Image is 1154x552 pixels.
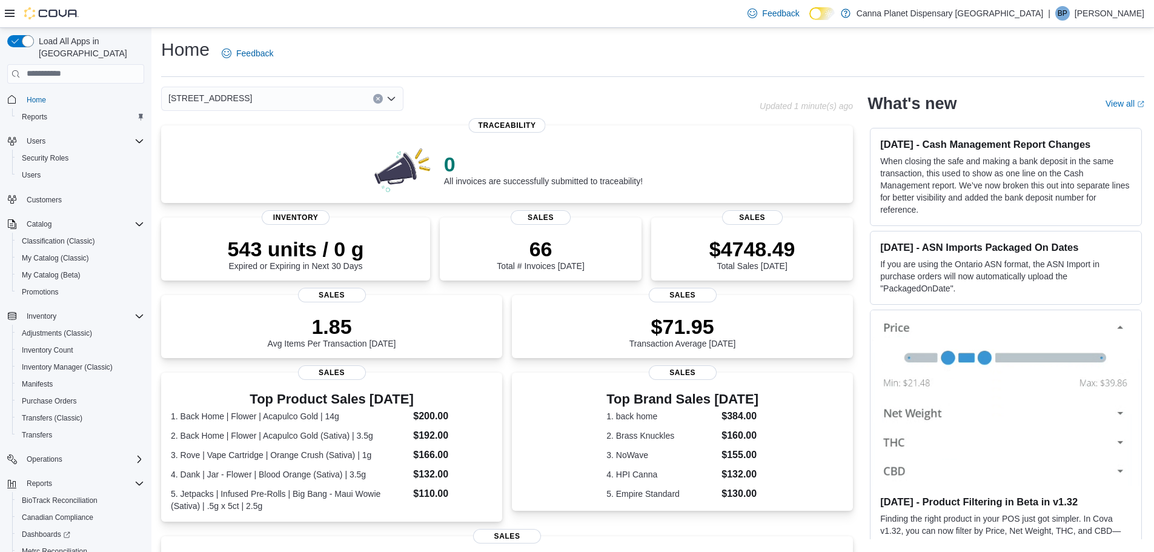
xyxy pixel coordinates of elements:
img: 0 [371,145,434,193]
a: Dashboards [17,527,75,542]
button: Transfers (Classic) [12,410,149,427]
span: Adjustments (Classic) [17,326,144,341]
span: Operations [27,454,62,464]
button: Inventory Manager (Classic) [12,359,149,376]
span: Catalog [22,217,144,231]
span: Home [27,95,46,105]
span: Dashboards [17,527,144,542]
dt: 4. Dank | Jar - Flower | Blood Orange (Sativa) | 3.5g [171,468,408,481]
button: Reports [22,476,57,491]
dt: 5. Empire Standard [606,488,717,500]
button: Reports [12,108,149,125]
h3: [DATE] - Product Filtering in Beta in v1.32 [880,496,1132,508]
button: Customers [2,191,149,208]
a: Dashboards [12,526,149,543]
span: Operations [22,452,144,467]
span: Inventory [27,311,56,321]
dd: $384.00 [721,409,758,424]
div: Total Sales [DATE] [709,237,795,271]
span: Home [22,92,144,107]
span: Inventory Manager (Classic) [17,360,144,374]
a: Classification (Classic) [17,234,100,248]
button: Catalog [22,217,56,231]
p: If you are using the Ontario ASN format, the ASN Import in purchase orders will now automatically... [880,258,1132,294]
span: My Catalog (Beta) [22,270,81,280]
a: Canadian Compliance [17,510,98,525]
span: Inventory Count [17,343,144,357]
button: Reports [2,475,149,492]
img: Cova [24,7,79,19]
button: Inventory [2,308,149,325]
span: Sales [298,288,366,302]
button: Operations [22,452,67,467]
a: Transfers [17,428,57,442]
dd: $155.00 [721,448,758,462]
button: Users [22,134,50,148]
dt: 5. Jetpacks | Infused Pre-Rolls | Big Bang - Maui Wowie (Sativa) | .5g x 5ct | 2.5g [171,488,408,512]
button: Manifests [12,376,149,393]
h3: Top Product Sales [DATE] [171,392,492,407]
span: BP [1058,6,1067,21]
dd: $166.00 [413,448,492,462]
span: Traceability [469,118,546,133]
span: Load All Apps in [GEOGRAPHIC_DATA] [34,35,144,59]
button: Clear input [373,94,383,104]
div: Total # Invoices [DATE] [497,237,584,271]
a: Inventory Manager (Classic) [17,360,118,374]
dd: $200.00 [413,409,492,424]
span: Reports [17,110,144,124]
button: Promotions [12,284,149,301]
span: Reports [22,112,47,122]
a: Promotions [17,285,64,299]
span: Inventory Count [22,345,73,355]
div: Transaction Average [DATE] [629,314,736,348]
span: Security Roles [22,153,68,163]
a: Adjustments (Classic) [17,326,97,341]
span: BioTrack Reconciliation [22,496,98,505]
span: Sales [722,210,783,225]
p: | [1048,6,1050,21]
span: BioTrack Reconciliation [17,493,144,508]
p: 0 [444,152,643,176]
dd: $130.00 [721,487,758,501]
dd: $110.00 [413,487,492,501]
dt: 1. back home [606,410,717,422]
span: Feedback [236,47,273,59]
button: Security Roles [12,150,149,167]
button: Inventory [22,309,61,324]
p: When closing the safe and making a bank deposit in the same transaction, this used to show as one... [880,155,1132,216]
div: Expired or Expiring in Next 30 Days [228,237,364,271]
dd: $160.00 [721,428,758,443]
span: Users [22,170,41,180]
span: Customers [27,195,62,205]
span: Reports [22,476,144,491]
span: Canadian Compliance [17,510,144,525]
button: Transfers [12,427,149,444]
button: My Catalog (Classic) [12,250,149,267]
h3: [DATE] - ASN Imports Packaged On Dates [880,241,1132,253]
a: Feedback [743,1,804,25]
span: Dashboards [22,530,70,539]
span: Reports [27,479,52,488]
a: My Catalog (Beta) [17,268,85,282]
a: Manifests [17,377,58,391]
input: Dark Mode [809,7,835,20]
span: Promotions [22,287,59,297]
button: BioTrack Reconciliation [12,492,149,509]
svg: External link [1137,101,1144,108]
span: Users [17,168,144,182]
span: Security Roles [17,151,144,165]
button: Purchase Orders [12,393,149,410]
h3: Top Brand Sales [DATE] [606,392,758,407]
p: 543 units / 0 g [228,237,364,261]
span: Transfers [22,430,52,440]
dt: 3. NoWave [606,449,717,461]
p: 66 [497,237,584,261]
a: Security Roles [17,151,73,165]
span: Manifests [17,377,144,391]
p: Canna Planet Dispensary [GEOGRAPHIC_DATA] [857,6,1043,21]
span: Transfers [17,428,144,442]
span: [STREET_ADDRESS] [168,91,252,105]
a: Customers [22,193,67,207]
